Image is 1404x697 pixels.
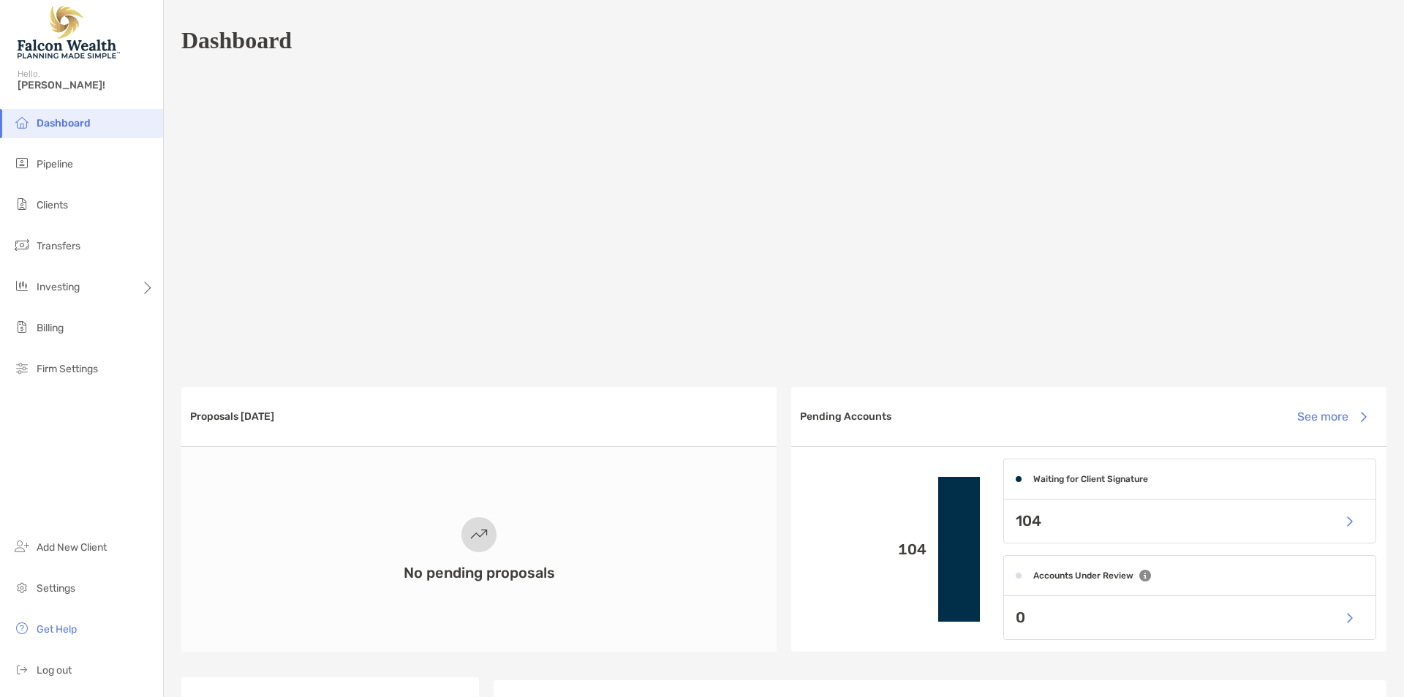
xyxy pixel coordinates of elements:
span: Add New Client [37,541,107,554]
span: Settings [37,582,75,595]
img: get-help icon [13,619,31,637]
span: [PERSON_NAME]! [18,79,154,91]
p: 0 [1016,609,1025,627]
span: Billing [37,322,64,334]
button: See more [1286,401,1378,433]
img: pipeline icon [13,154,31,172]
h1: Dashboard [181,27,292,54]
img: clients icon [13,195,31,213]
span: Dashboard [37,117,91,129]
h3: No pending proposals [404,564,555,581]
img: dashboard icon [13,113,31,131]
span: Clients [37,199,68,211]
h3: Proposals [DATE] [190,410,274,423]
span: Pipeline [37,158,73,170]
span: Investing [37,281,80,293]
img: transfers icon [13,236,31,254]
img: logout icon [13,660,31,678]
span: Transfers [37,240,80,252]
span: Log out [37,664,72,677]
span: Get Help [37,623,77,636]
span: Firm Settings [37,363,98,375]
img: Falcon Wealth Planning Logo [18,6,120,59]
h3: Pending Accounts [800,410,891,423]
img: investing icon [13,277,31,295]
h4: Waiting for Client Signature [1033,474,1148,484]
h4: Accounts Under Review [1033,570,1133,581]
p: 104 [803,540,926,559]
p: 104 [1016,512,1041,530]
img: firm-settings icon [13,359,31,377]
img: add_new_client icon [13,538,31,555]
img: settings icon [13,579,31,596]
img: billing icon [13,318,31,336]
